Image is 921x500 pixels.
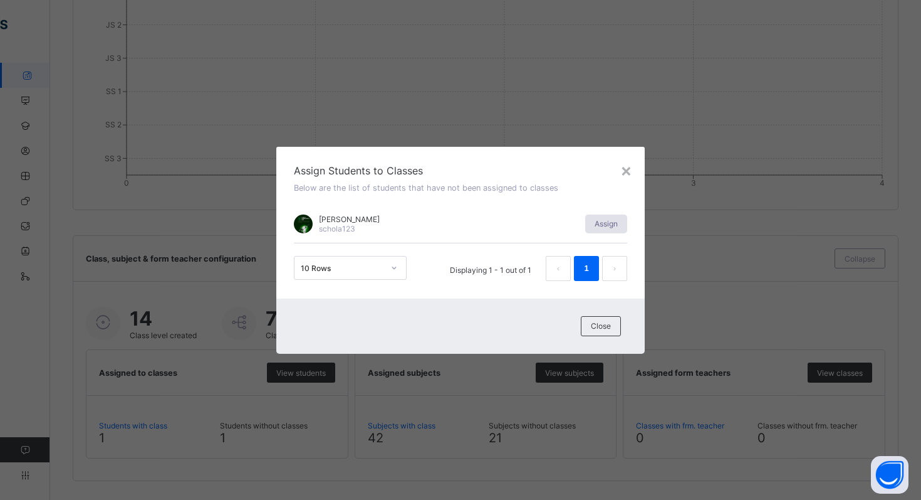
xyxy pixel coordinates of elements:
button: next page [602,256,627,281]
div: 10 Rows [301,263,383,272]
li: Displaying 1 - 1 out of 1 [440,256,541,281]
li: 下一页 [602,256,627,281]
button: Open asap [871,456,908,494]
span: schola123 [319,224,355,233]
button: prev page [546,256,571,281]
span: [PERSON_NAME] [319,215,380,224]
span: Assign [595,219,618,228]
a: 1 [580,260,592,277]
li: 上一页 [546,256,571,281]
span: Assign Students to Classes [294,164,627,177]
span: Close [591,321,611,331]
span: Below are the list of students that have not been assigned to classes [294,183,558,193]
li: 1 [574,256,599,281]
div: × [620,159,632,181]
